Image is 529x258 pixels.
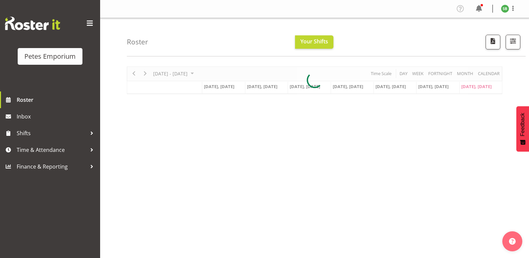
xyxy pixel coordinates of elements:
img: Rosterit website logo [5,17,60,30]
span: Finance & Reporting [17,162,87,172]
span: Your Shifts [300,38,328,45]
button: Filter Shifts [506,35,520,49]
span: Inbox [17,111,97,121]
span: Shifts [17,128,87,138]
span: Feedback [520,113,526,136]
div: Petes Emporium [24,51,76,61]
span: Roster [17,95,97,105]
img: help-xxl-2.png [509,238,516,245]
img: stephanie-burden9828.jpg [501,5,509,13]
h4: Roster [127,38,148,46]
button: Feedback - Show survey [516,106,529,152]
button: Your Shifts [295,35,333,49]
span: Time & Attendance [17,145,87,155]
button: Download a PDF of the roster according to the set date range. [486,35,500,49]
